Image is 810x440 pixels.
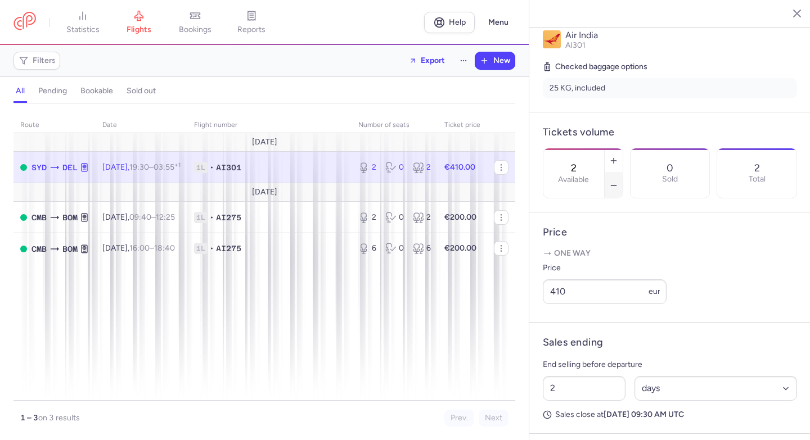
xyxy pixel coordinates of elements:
p: One way [543,248,797,259]
span: Export [421,56,445,65]
label: Price [543,261,667,275]
div: 2 [413,212,431,223]
div: 2 [358,212,376,223]
th: route [13,117,96,134]
strong: €200.00 [444,212,476,222]
img: Air India logo [543,30,561,48]
span: AI275 [216,243,241,254]
span: DEL [62,161,78,174]
span: Help [449,18,466,26]
strong: 1 – 3 [20,413,38,423]
p: 0 [667,162,673,174]
span: BOM [62,243,78,255]
span: bookings [179,25,211,35]
time: 18:40 [154,243,175,253]
span: [DATE] [252,138,277,147]
time: 19:30 [129,162,149,172]
span: on 3 results [38,413,80,423]
th: Flight number [187,117,352,134]
span: CMB [31,243,47,255]
button: Filters [14,52,60,69]
span: [DATE], [102,243,175,253]
p: 2 [754,162,760,174]
p: Total [749,175,766,184]
strong: [DATE] 09:30 AM UTC [604,410,684,419]
p: End selling before departure [543,358,797,371]
p: Sold [662,175,678,184]
span: New [493,56,510,65]
th: Ticket price [438,117,487,134]
input: ## [543,376,625,401]
div: 6 [358,243,376,254]
span: AI275 [216,212,241,223]
a: flights [111,10,167,35]
h4: pending [38,86,67,96]
p: Air India [565,30,797,40]
button: Menu [481,12,515,33]
span: flights [127,25,151,35]
span: SYD [31,161,47,174]
input: --- [543,279,667,304]
span: • [210,162,214,173]
div: 2 [358,162,376,173]
h4: sold out [127,86,156,96]
span: [DATE], [102,212,175,222]
span: 1L [194,162,208,173]
p: Sales close at [543,410,797,420]
span: [DATE], [102,162,181,172]
div: 0 [385,243,403,254]
span: – [129,162,181,172]
label: Available [558,175,589,184]
div: 0 [385,162,403,173]
button: Export [402,52,452,70]
span: – [129,212,175,222]
span: AI301 [216,162,241,173]
h5: Checked baggage options [543,60,797,74]
span: • [210,243,214,254]
time: 12:25 [156,212,175,222]
span: BOM [62,211,78,224]
time: 16:00 [129,243,150,253]
span: reports [237,25,265,35]
span: – [129,243,175,253]
li: 25 KG, included [543,78,797,98]
h4: bookable [80,86,113,96]
button: New [475,52,515,69]
h4: Sales ending [543,336,603,349]
span: 1L [194,243,208,254]
a: bookings [167,10,223,35]
a: statistics [55,10,111,35]
span: 1L [194,212,208,223]
span: CMB [31,211,47,224]
a: CitizenPlane red outlined logo [13,12,36,33]
time: 03:55 [154,162,181,172]
th: number of seats [352,117,438,134]
h4: Price [543,226,797,239]
sup: +1 [174,161,181,169]
span: eur [649,287,660,296]
span: statistics [66,25,100,35]
time: 09:40 [129,212,151,222]
strong: €200.00 [444,243,476,253]
span: AI301 [565,40,586,50]
div: 0 [385,212,403,223]
span: Filters [33,56,56,65]
h4: Tickets volume [543,126,797,139]
h4: all [16,86,25,96]
div: 2 [413,162,431,173]
a: reports [223,10,280,35]
button: Prev. [444,410,474,427]
div: 6 [413,243,431,254]
span: [DATE] [252,188,277,197]
a: Help [424,12,475,33]
th: date [96,117,187,134]
strong: €410.00 [444,162,475,172]
button: Next [479,410,508,427]
span: • [210,212,214,223]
